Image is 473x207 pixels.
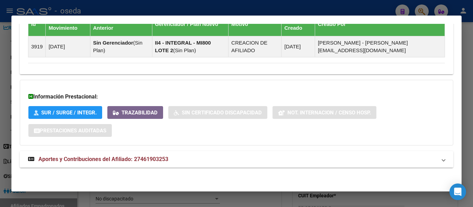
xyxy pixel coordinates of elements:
[182,110,262,116] span: Sin Certificado Discapacidad
[152,12,229,36] th: Gerenciador / Plan Nuevo
[273,106,376,119] button: Not. Internacion / Censo Hosp.
[229,12,282,36] th: Motivo
[40,128,106,134] span: Prestaciones Auditadas
[41,110,97,116] span: SUR / SURGE / INTEGR.
[175,47,194,53] span: Sin Plan
[315,36,445,57] td: [PERSON_NAME] - [PERSON_NAME][EMAIL_ADDRESS][DOMAIN_NAME]
[28,93,445,101] h3: Información Prestacional:
[20,151,453,168] mat-expansion-panel-header: Aportes y Contribuciones del Afiliado: 27461903253
[152,36,229,57] td: ( )
[46,12,90,36] th: Fecha Movimiento
[107,106,163,119] button: Trazabilidad
[282,36,315,57] td: [DATE]
[28,36,46,57] td: 3919
[90,12,152,36] th: Gerenciador / Plan Anterior
[155,40,211,53] strong: II4 - INTEGRAL - MI800 LOTE 2
[28,124,112,137] button: Prestaciones Auditadas
[168,106,267,119] button: Sin Certificado Discapacidad
[287,110,371,116] span: Not. Internacion / Censo Hosp.
[229,36,282,57] td: CREACION DE AFILIADO
[449,184,466,200] div: Open Intercom Messenger
[28,106,102,119] button: SUR / SURGE / INTEGR.
[93,40,133,46] strong: Sin Gerenciador
[122,110,158,116] span: Trazabilidad
[282,12,315,36] th: Fecha Creado
[90,36,152,57] td: ( )
[46,36,90,57] td: [DATE]
[315,12,445,36] th: Creado Por
[38,156,168,162] span: Aportes y Contribuciones del Afiliado: 27461903253
[28,12,46,36] th: Id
